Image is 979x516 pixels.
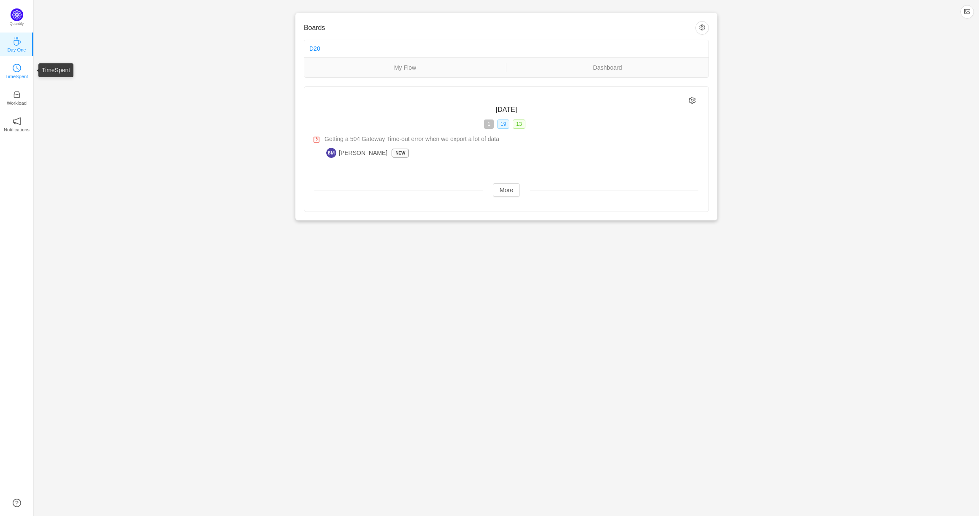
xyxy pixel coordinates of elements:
[689,97,696,104] i: icon: setting
[304,63,506,72] a: My Flow
[13,499,21,507] a: icon: question-circle
[496,106,517,113] span: [DATE]
[506,63,709,72] a: Dashboard
[4,126,30,133] p: Notifications
[7,46,26,54] p: Day One
[493,183,520,197] button: More
[13,37,21,46] i: icon: coffee
[13,117,21,125] i: icon: notification
[7,99,27,107] p: Workload
[13,93,21,101] a: icon: inboxWorkload
[326,148,387,158] span: [PERSON_NAME]
[5,73,28,80] p: TimeSpent
[497,119,509,129] span: 19
[10,21,24,27] p: Quantify
[326,148,336,158] img: BM
[309,45,320,52] a: D20
[13,119,21,128] a: icon: notificationNotifications
[13,64,21,72] i: icon: clock-circle
[13,40,21,48] a: icon: coffeeDay One
[13,66,21,75] a: icon: clock-circleTimeSpent
[13,90,21,99] i: icon: inbox
[484,119,494,129] span: 1
[304,24,695,32] h3: Boards
[11,8,23,21] img: Quantify
[960,5,974,19] button: icon: picture
[392,149,408,157] p: New
[695,21,709,35] button: icon: setting
[325,135,499,144] span: Getting a 504 Gateway Time-out error when we export a lot of data
[513,119,525,129] span: 13
[325,135,698,144] a: Getting a 504 Gateway Time-out error when we export a lot of data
